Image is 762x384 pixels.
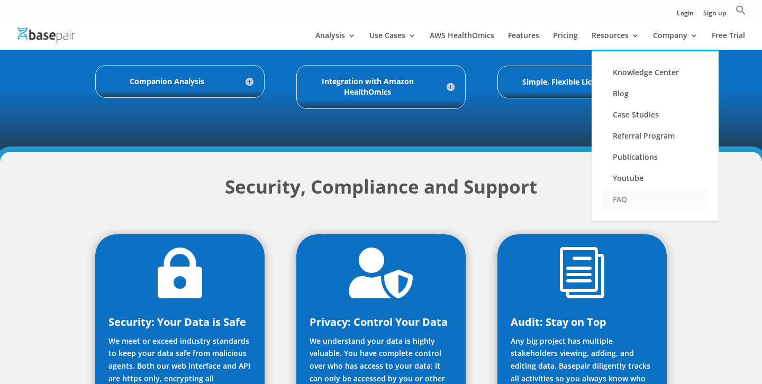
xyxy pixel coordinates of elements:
h5: Simple, Flexible Licensing [509,77,656,87]
a: Login [677,10,694,21]
span: Privacy: Control Your Data [310,315,448,329]
a: Youtube [602,168,708,189]
h5: Integration with Amazon HealthOmics [307,76,455,98]
span:  [349,248,413,298]
a: Sign up [703,10,726,21]
a: Company [653,32,698,50]
a: Case Studies [602,104,708,125]
a: FAQ [602,189,708,210]
a: Publications [602,147,708,168]
iframe: Drift Widget Chat Controller [709,331,749,371]
a: Pricing [553,32,578,50]
a: Use Cases [369,32,416,50]
span: i [557,248,607,298]
span: Audit: Stay on Top [511,315,606,329]
strong: Security, Compliance and Support [225,174,537,199]
h5: Companion Analysis [106,76,253,87]
a: Features [508,32,539,50]
svg: Search [736,5,746,15]
a: Blog [602,83,708,104]
a: Search Icon Link [736,5,746,21]
a: Free Trial [712,32,745,50]
a: Analysis [315,32,356,50]
span: Security: Your Data is Safe [108,315,246,329]
a: Referral Program [602,125,708,147]
a: Knowledge Center [602,62,708,83]
a: AWS HealthOmics [430,32,494,50]
img: Basepair [18,28,75,43]
span:  [155,248,205,298]
a: Resources [592,32,639,50]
